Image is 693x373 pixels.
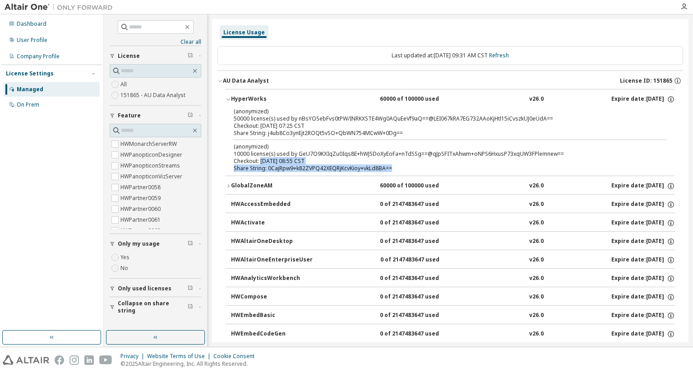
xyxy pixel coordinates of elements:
div: Last updated at: [DATE] 09:31 AM CST [217,46,683,65]
div: v26.0 [529,275,544,283]
a: Clear all [110,38,201,46]
label: All [120,79,129,90]
div: License Settings [6,70,54,77]
button: Only used licenses [110,279,201,298]
span: Clear filter [188,240,193,247]
div: On Prem [17,101,39,108]
span: Clear filter [188,303,193,311]
span: Only used licenses [118,285,171,292]
div: Company Profile [17,53,60,60]
div: HWAltairOneDesktop [231,238,312,246]
div: v26.0 [529,182,544,190]
button: HWEmbedBasic0 of 2147483647 usedv26.0Expire date:[DATE] [231,306,675,326]
div: 0 of 2147483647 used [380,312,461,320]
label: 151865 - AU Data Analyst [120,90,187,101]
div: Expire date: [DATE] [611,275,675,283]
span: Feature [118,112,141,119]
button: HWAccessEmbedded0 of 2147483647 usedv26.0Expire date:[DATE] [231,195,675,214]
div: HWActivate [231,219,312,227]
button: Collapse on share string [110,297,201,317]
button: HWAltairOneDesktop0 of 2147483647 usedv26.0Expire date:[DATE] [231,232,675,252]
button: GlobalZoneAM60000 of 100000 usedv26.0Expire date:[DATE] [226,176,675,196]
div: 0 of 2147483647 used [380,330,461,338]
img: Altair One [5,3,117,12]
div: 0 of 2147483647 used [380,275,461,283]
div: 0 of 2147483647 used [380,293,461,301]
div: v26.0 [529,219,544,227]
div: HWAnalyticsWorkbench [231,275,312,283]
div: Expire date: [DATE] [611,182,675,190]
div: User Profile [17,37,47,44]
div: Privacy [120,353,147,360]
span: Clear filter [188,285,193,292]
div: 0 of 2147483647 used [380,219,461,227]
div: v26.0 [529,293,544,301]
p: (anonymized) [234,107,645,115]
div: Dashboard [17,20,46,28]
div: 0 of 2147483647 used [380,238,461,246]
div: 60000 of 100000 used [380,95,461,103]
div: License Usage [223,29,265,36]
div: v26.0 [529,200,544,209]
div: Cookie Consent [213,353,260,360]
span: Clear filter [188,112,193,119]
div: Expire date: [DATE] [611,238,675,246]
div: Expire date: [DATE] [611,256,675,264]
span: Only my usage [118,240,160,247]
div: HWCompose [231,293,312,301]
div: Expire date: [DATE] [611,330,675,338]
button: AU Data AnalystLicense ID: 151865 [217,71,683,91]
label: HWPanopticonStreams [120,160,182,171]
div: 50000 license(s) used by nBsYOSebFvs0tPW/INRKXSTE4Wg0AQuEeVf9aQ==@LEI067kRA7EG732AAoKjHtl15iCvszk... [234,107,645,122]
div: HWEmbedCodeGen [231,330,312,338]
img: youtube.svg [99,355,112,365]
label: HWPartner0058 [120,182,162,193]
button: HWEmbedCodeGen0 of 2147483647 usedv26.0Expire date:[DATE] [231,324,675,344]
span: Clear filter [188,52,193,60]
div: Managed [17,86,43,93]
label: HWPanopticonVizServer [120,171,184,182]
div: v26.0 [529,330,544,338]
div: v26.0 [529,238,544,246]
div: 0 of 2147483647 used [380,256,462,264]
div: Expire date: [DATE] [611,293,675,301]
div: AU Data Analyst [223,77,269,84]
label: HWPartner0060 [120,204,162,214]
div: Share String: j4ub8Co3ynEjt2ROQt5vSO+QbWN754MCwW+0Dg== [234,130,645,137]
label: HWPanopticonDesigner [120,149,184,160]
label: HWPartner0061 [120,214,162,225]
div: v26.0 [529,312,544,320]
div: 0 of 2147483647 used [380,200,461,209]
p: (anonymized) [234,143,645,150]
a: Refresh [489,51,509,59]
div: 60000 of 100000 used [380,182,461,190]
div: Expire date: [DATE] [611,200,675,209]
div: HyperWorks [231,95,312,103]
img: facebook.svg [55,355,64,365]
button: HWActivate0 of 2147483647 usedv26.0Expire date:[DATE] [231,213,675,233]
button: HWAnalyticsWorkbench0 of 2147483647 usedv26.0Expire date:[DATE] [231,269,675,289]
div: HWAccessEmbedded [231,200,312,209]
button: HWCompose0 of 2147483647 usedv26.0Expire date:[DATE] [231,287,675,307]
img: instagram.svg [69,355,79,365]
span: License [118,52,140,60]
div: 10000 license(s) used by GeU7O9KXIqZu0Iqs8E+hWJSDoXyEoFa+nTdSSg==@qJpSFITxAhwm+oNPS6HxusP73xqUW3F... [234,143,645,158]
button: License [110,46,201,66]
button: Only my usage [110,234,201,254]
img: altair_logo.svg [3,355,49,365]
img: linkedin.svg [84,355,94,365]
div: Checkout: [DATE] 08:55 CST [234,158,645,165]
label: HWMonarchServerRW [120,139,179,149]
div: Expire date: [DATE] [611,219,675,227]
p: © 2025 Altair Engineering, Inc. All Rights Reserved. [120,360,260,368]
div: Expire date: [DATE] [611,312,675,320]
label: No [120,263,130,274]
span: Collapse on share string [118,300,188,314]
div: HWAltairOneEnterpriseUser [231,256,313,264]
div: Expire date: [DATE] [611,95,675,103]
label: Yes [120,252,131,263]
label: HWPartner0062 [120,225,162,236]
div: Website Terms of Use [147,353,213,360]
button: Feature [110,106,201,126]
span: License ID: 151865 [620,77,672,84]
